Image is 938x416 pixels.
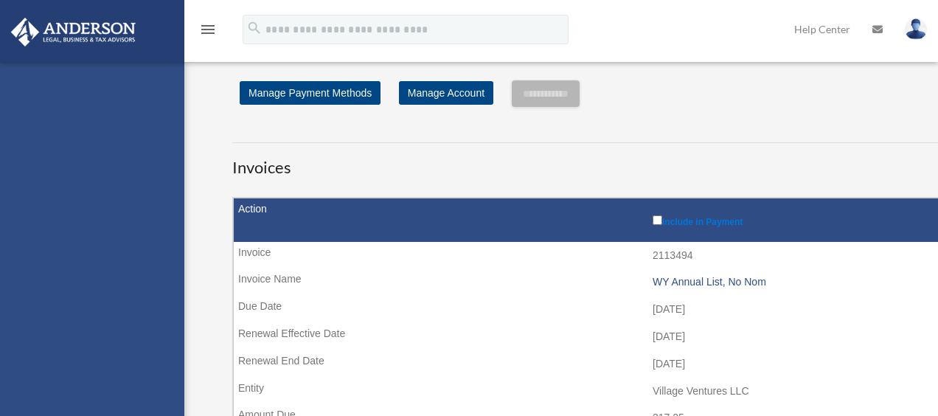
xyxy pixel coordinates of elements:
[240,81,381,105] a: Manage Payment Methods
[199,21,217,38] i: menu
[653,215,662,225] input: Include in Payment
[905,18,927,40] img: User Pic
[399,81,493,105] a: Manage Account
[199,26,217,38] a: menu
[246,20,263,36] i: search
[7,18,140,46] img: Anderson Advisors Platinum Portal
